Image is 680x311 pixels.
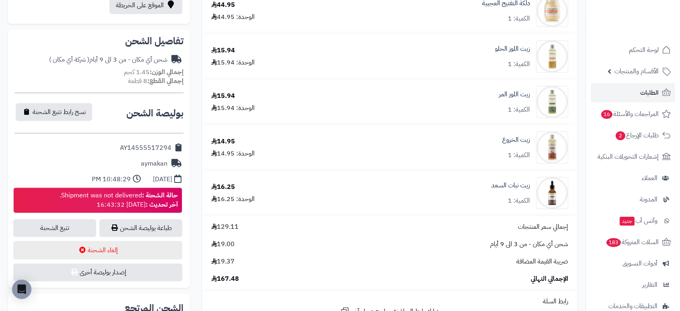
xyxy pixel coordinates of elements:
a: زيت اللوز الحلو [495,44,530,54]
span: طلبات الإرجاع [615,130,659,141]
div: شحن أي مكان - من 3 الى 9 أيام [49,55,167,64]
a: السلات المتروكة183 [591,232,675,252]
a: التقارير [591,275,675,294]
div: الكمية: 1 [508,151,530,160]
span: إجمالي سعر المنتجات [518,222,568,232]
strong: حالة الشحنة : [142,191,178,200]
span: 19.00 [211,240,235,249]
a: الطلبات [591,83,675,102]
span: التقارير [642,279,657,290]
div: 15.94 [211,46,235,55]
strong: آخر تحديث : [146,200,178,209]
h2: بوليصة الشحن [126,108,183,118]
span: شحن أي مكان - من 3 الى 9 أيام [490,240,568,249]
span: 129.11 [211,222,239,232]
a: زيت اللوز المر [499,90,530,99]
a: زيت الخروع [502,135,530,145]
div: الوحدة: 44.95 [211,12,255,22]
a: لوحة التحكم [591,40,675,60]
div: 44.95 [211,0,235,10]
img: logo-2.png [625,22,672,39]
div: [DATE] [153,175,172,184]
div: 15.94 [211,91,235,101]
span: لوحة التحكم [629,44,659,56]
a: إشعارات التحويلات البنكية [591,147,675,166]
div: الوحدة: 15.94 [211,104,255,113]
a: زيت نبات السعد [491,181,530,190]
span: الإجمالي النهائي [531,274,568,284]
div: AY14555517294 [120,143,171,153]
div: الوحدة: 15.94 [211,58,255,67]
div: 14.95 [211,137,235,146]
button: إصدار بوليصة أخرى [13,263,182,281]
span: الأقسام والمنتجات [614,66,659,77]
a: طباعة بوليصة الشحن [99,219,182,237]
small: 1.45 كجم [124,67,183,77]
a: أدوات التسويق [591,254,675,273]
div: Shipment was not delivered. [DATE] 16:43:32 [60,191,178,209]
span: 167.48 [211,274,239,284]
span: نسخ رابط تتبع الشحنة [33,107,86,117]
span: جديد [620,217,635,226]
img: 1706025408-Castor%20Oil-90x90.jpg [536,131,568,164]
span: إشعارات التحويلات البنكية [598,151,659,162]
span: 2 [616,131,625,140]
a: المدونة [591,190,675,209]
h2: تفاصيل الشحن [14,36,183,46]
a: العملاء [591,168,675,188]
span: السلات المتروكة [606,236,659,248]
a: طلبات الإرجاع2 [591,126,675,145]
span: العملاء [642,172,657,184]
a: المراجعات والأسئلة16 [591,104,675,124]
div: 16.25 [211,182,235,192]
button: نسخ رابط تتبع الشحنة [16,103,92,121]
div: الكمية: 1 [508,14,530,23]
span: المدونة [640,194,657,205]
div: aymakan [141,159,167,168]
span: المراجعات والأسئلة [600,108,659,120]
div: الوحدة: 14.95 [211,149,255,158]
small: 8 قطعة [128,76,183,86]
span: 183 [606,238,621,247]
span: ضريبة القيمة المضافة [516,257,568,266]
div: الكمية: 1 [508,196,530,205]
span: 16 [601,110,612,119]
strong: إجمالي القطع: [147,76,183,86]
div: الكمية: 1 [508,60,530,69]
div: Open Intercom Messenger [12,280,31,299]
div: 10:48:29 PM [92,175,131,184]
strong: إجمالي الوزن: [150,67,183,77]
div: رابط السلة [205,297,574,306]
div: الكمية: 1 [508,105,530,114]
a: وآتس آبجديد [591,211,675,230]
img: 1719855935-Nutsedge%20Oil%2030ml%20v02-90x90.jpg [536,177,568,209]
div: الوحدة: 16.25 [211,195,255,204]
img: 1703318732-Nabateen%20Sweet%20Almond%20Oil-90x90.jpg [536,40,568,73]
button: إلغاء الشحنة [13,241,182,259]
span: أدوات التسويق [622,258,657,269]
span: الطلبات [640,87,659,98]
a: تتبع الشحنة [13,219,96,237]
span: ( شركة أي مكان ) [49,55,89,64]
img: 1703318886-Nabateen%20Bitter%20Almond%20Oil-90x90.jpg [536,86,568,118]
span: وآتس آب [619,215,657,226]
span: 19.37 [211,257,235,266]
